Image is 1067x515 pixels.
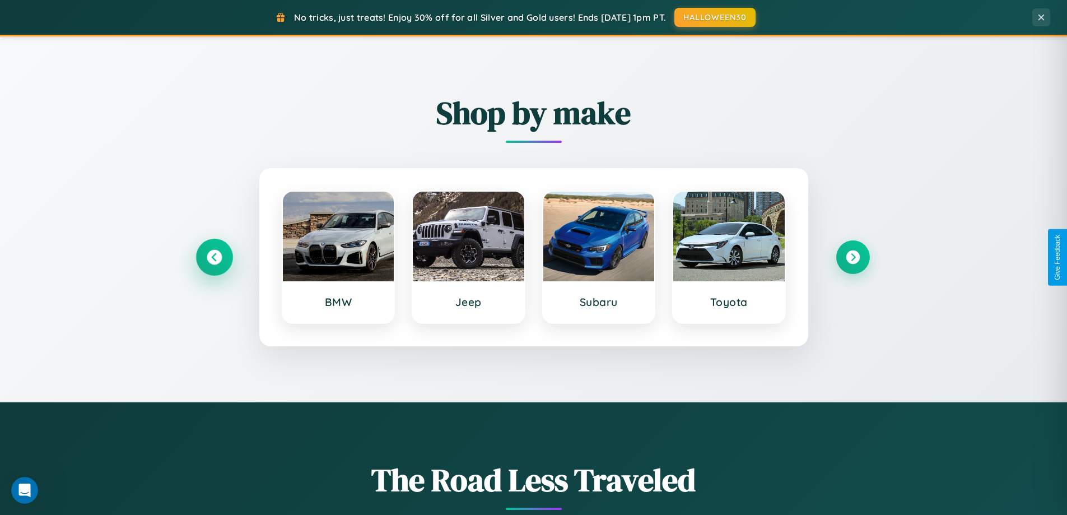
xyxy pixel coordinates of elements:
[1054,235,1061,280] div: Give Feedback
[198,91,870,134] h2: Shop by make
[674,8,756,27] button: HALLOWEEN30
[11,477,38,504] iframe: Intercom live chat
[684,295,774,309] h3: Toyota
[198,458,870,502] h1: The Road Less Traveled
[294,12,666,23] span: No tricks, just treats! Enjoy 30% off for all Silver and Gold users! Ends [DATE] 1pm PT.
[555,295,644,309] h3: Subaru
[294,295,383,309] h3: BMW
[424,295,513,309] h3: Jeep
